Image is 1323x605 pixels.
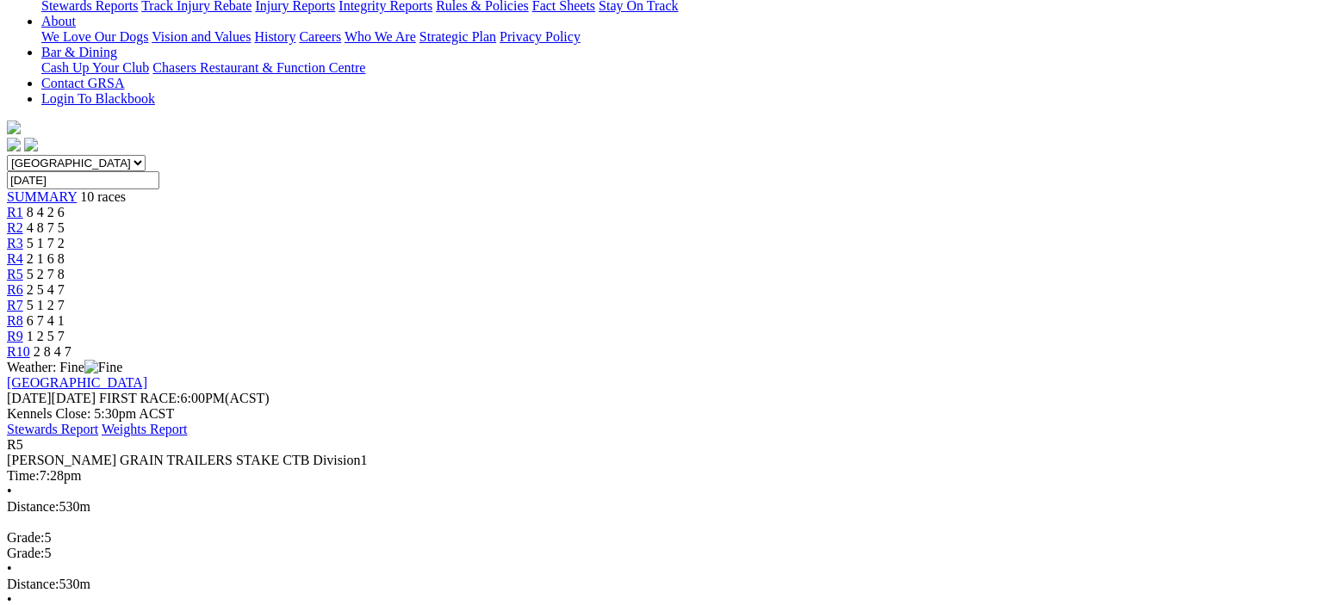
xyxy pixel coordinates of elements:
a: Bar & Dining [41,45,117,59]
a: Chasers Restaurant & Function Centre [152,60,365,75]
a: R10 [7,344,30,359]
span: FIRST RACE: [99,391,180,405]
div: [PERSON_NAME] GRAIN TRAILERS STAKE CTB Division1 [7,453,1303,468]
a: We Love Our Dogs [41,29,148,44]
input: Select date [7,171,159,189]
div: 5 [7,530,1303,546]
a: R1 [7,205,23,219]
span: Distance: [7,499,59,514]
span: 2 5 4 7 [27,282,65,297]
span: Distance: [7,577,59,591]
a: Cash Up Your Club [41,60,149,75]
span: 6 7 4 1 [27,313,65,328]
span: • [7,484,12,498]
a: Careers [299,29,341,44]
span: 5 2 7 8 [27,267,65,281]
a: Strategic Plan [419,29,496,44]
img: Fine [84,360,122,375]
span: 8 4 2 6 [27,205,65,219]
div: 7:28pm [7,468,1303,484]
span: Weather: Fine [7,360,122,374]
span: 1 2 5 7 [27,329,65,343]
a: [GEOGRAPHIC_DATA] [7,375,147,390]
a: R6 [7,282,23,297]
a: R8 [7,313,23,328]
a: History [254,29,295,44]
span: Time: [7,468,40,483]
div: 5 [7,546,1303,561]
a: R4 [7,251,23,266]
span: 5 1 2 7 [27,298,65,312]
a: R3 [7,236,23,250]
a: R7 [7,298,23,312]
a: About [41,14,76,28]
span: 2 1 6 8 [27,251,65,266]
a: Who We Are [345,29,416,44]
span: Grade: [7,546,45,560]
div: Bar & Dining [41,60,1303,76]
img: logo-grsa-white.png [7,120,21,134]
img: facebook.svg [7,138,21,151]
img: twitter.svg [24,138,38,151]
div: Kennels Close: 5:30pm ACST [7,406,1303,422]
a: R9 [7,329,23,343]
span: 5 1 7 2 [27,236,65,250]
span: • [7,561,12,576]
a: Vision and Values [152,29,251,44]
a: R5 [7,267,23,281]
span: [DATE] [7,391,52,405]
div: 530m [7,499,1303,515]
a: Login To Blackbook [41,91,155,106]
span: 10 races [80,189,126,204]
a: Privacy Policy [500,29,581,44]
span: Grade: [7,530,45,545]
span: [DATE] [7,391,96,405]
span: 4 8 7 5 [27,220,65,235]
div: 530m [7,577,1303,592]
a: SUMMARY [7,189,77,204]
a: Stewards Report [7,422,98,436]
span: 6:00PM(ACST) [99,391,270,405]
div: About [41,29,1303,45]
a: R2 [7,220,23,235]
span: R5 [7,437,23,452]
a: Weights Report [102,422,188,436]
span: 2 8 4 7 [34,344,71,359]
a: Contact GRSA [41,76,124,90]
